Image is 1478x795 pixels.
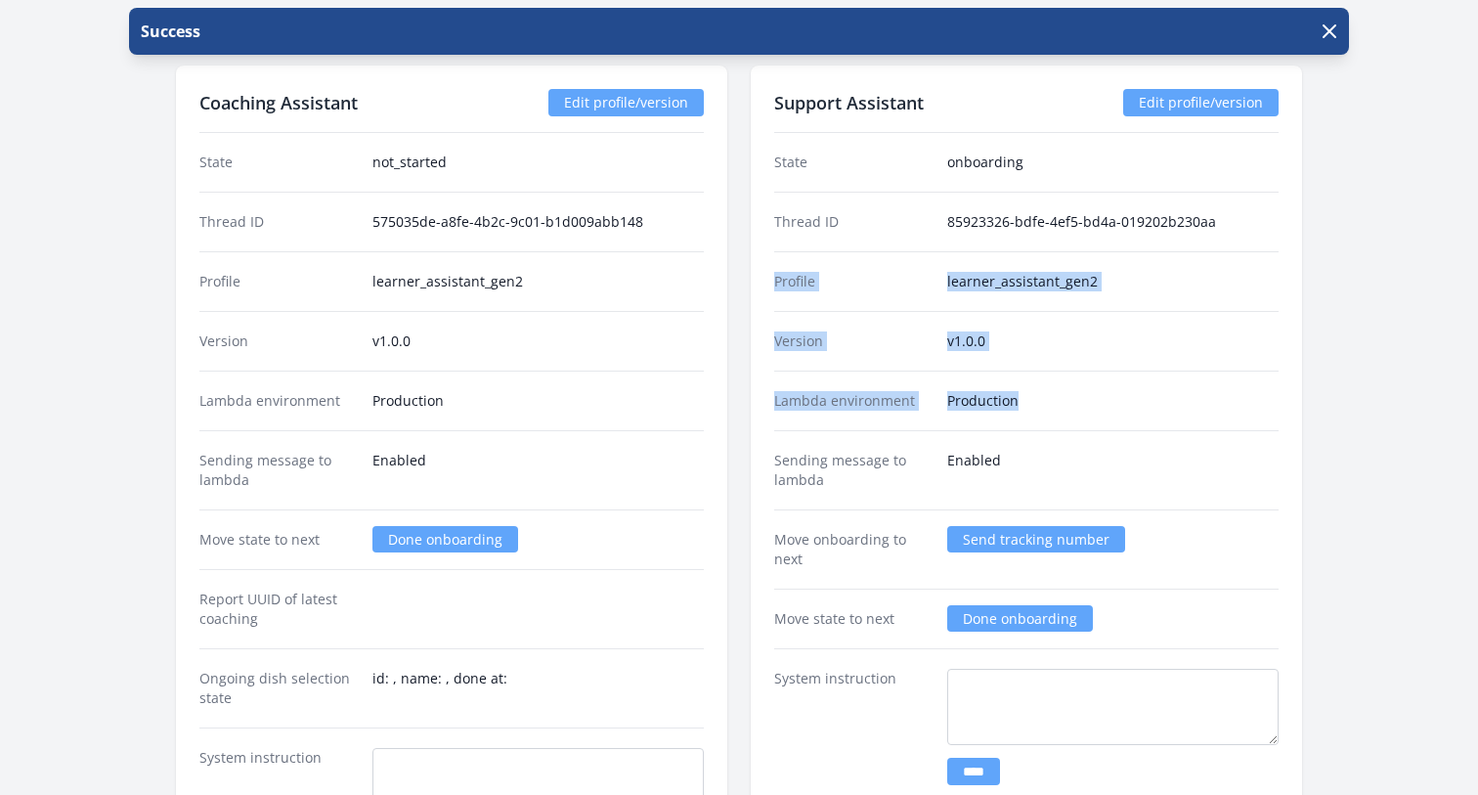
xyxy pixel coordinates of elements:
[199,530,357,550] dt: Move state to next
[372,272,704,291] dd: learner_assistant_gen2
[199,590,357,629] dt: Report UUID of latest coaching
[199,331,357,351] dt: Version
[774,669,932,785] dt: System instruction
[372,451,704,490] dd: Enabled
[774,331,932,351] dt: Version
[947,331,1279,351] dd: v1.0.0
[947,391,1279,411] dd: Production
[774,451,932,490] dt: Sending message to lambda
[199,391,357,411] dt: Lambda environment
[199,272,357,291] dt: Profile
[372,391,704,411] dd: Production
[774,272,932,291] dt: Profile
[774,391,932,411] dt: Lambda environment
[947,451,1279,490] dd: Enabled
[372,526,518,552] a: Done onboarding
[548,89,704,116] a: Edit profile/version
[372,153,704,172] dd: not_started
[947,212,1279,232] dd: 85923326-bdfe-4ef5-bd4a-019202b230aa
[774,89,924,116] h2: Support Assistant
[199,212,357,232] dt: Thread ID
[372,669,704,708] dd: id: , name: , done at:
[774,153,932,172] dt: State
[947,605,1093,632] a: Done onboarding
[372,212,704,232] dd: 575035de-a8fe-4b2c-9c01-b1d009abb148
[947,153,1279,172] dd: onboarding
[774,212,932,232] dt: Thread ID
[199,153,357,172] dt: State
[137,20,200,43] p: Success
[1123,89,1279,116] a: Edit profile/version
[372,331,704,351] dd: v1.0.0
[199,669,357,708] dt: Ongoing dish selection state
[199,451,357,490] dt: Sending message to lambda
[199,89,358,116] h2: Coaching Assistant
[947,272,1279,291] dd: learner_assistant_gen2
[774,530,932,569] dt: Move onboarding to next
[947,526,1125,552] a: Send tracking number
[774,609,932,629] dt: Move state to next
